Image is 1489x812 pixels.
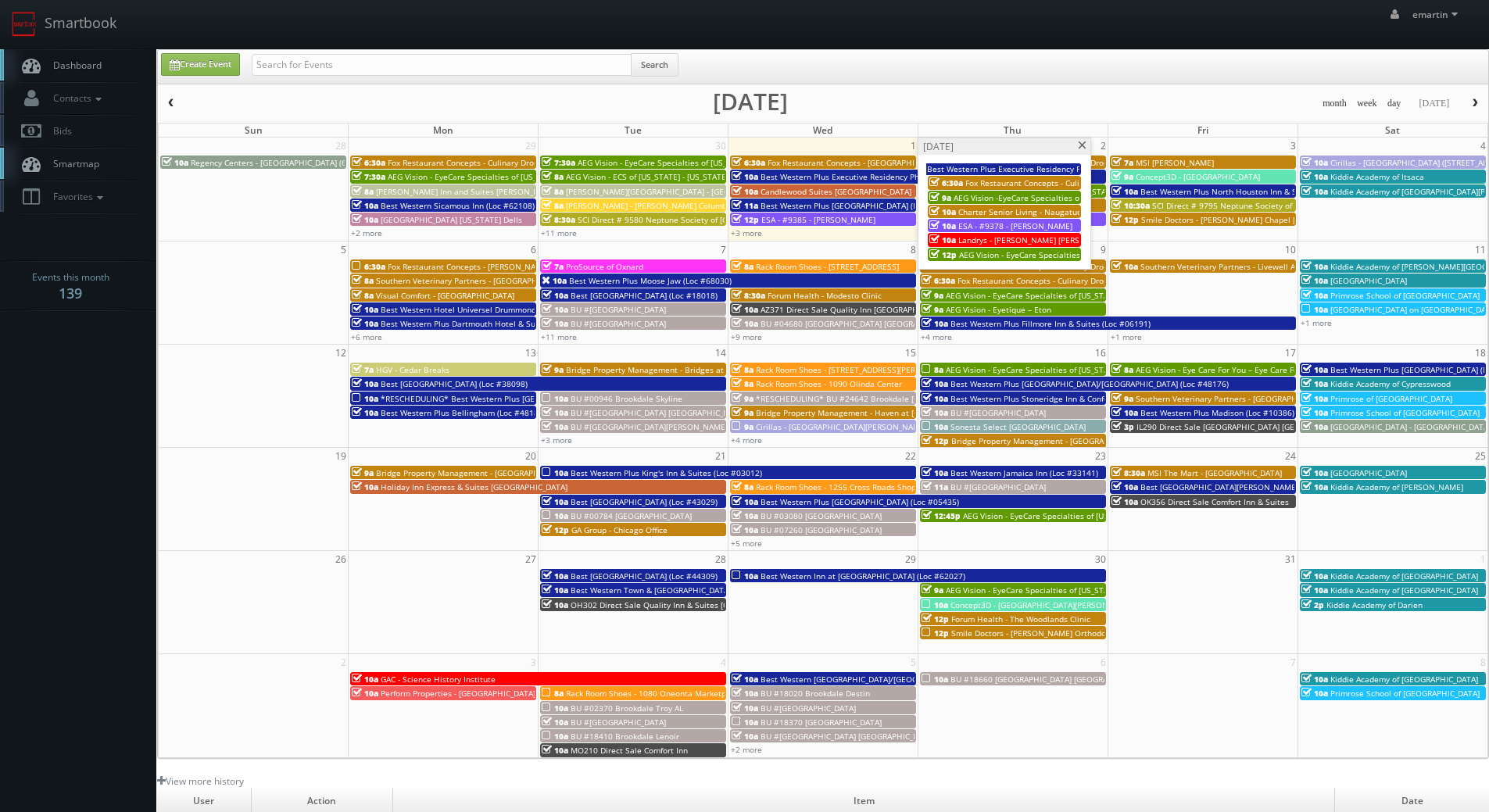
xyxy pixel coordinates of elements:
button: week [1351,94,1383,113]
span: Smile Doctors - [PERSON_NAME] Orthodontic Portage - [GEOGRAPHIC_DATA] [951,628,1236,639]
span: 10a [1301,421,1328,432]
span: Best [GEOGRAPHIC_DATA][PERSON_NAME] (Loc #32091) [1140,481,1349,492]
span: 10a [542,571,568,581]
span: BU #00946 Brookdale Skyline [571,393,682,404]
span: Smartmap [45,157,99,170]
span: 10:30a [1111,200,1150,211]
span: Contacts [45,91,106,105]
span: Rack Room Shoes - 1080 Oneonta Marketplace [566,688,742,699]
span: Visual Comfort - [GEOGRAPHIC_DATA] [376,290,514,301]
span: Kiddie Academy of [GEOGRAPHIC_DATA] [1330,674,1478,685]
span: 10a [542,745,568,756]
span: 10a [542,290,568,301]
span: 6:30a [352,157,385,168]
span: 10a [922,467,948,478]
span: AEG Vision - EyeCare Specialties of [US_STATE] – Primary EyeCare ([GEOGRAPHIC_DATA]) [959,249,1287,260]
span: 10a [732,571,758,581]
span: Best Western Plus Moose Jaw (Loc #68030) [569,275,732,286]
span: BU #02370 Brookdale Troy AL [571,703,683,714]
span: [PERSON_NAME] Inn and Suites [PERSON_NAME] [376,186,558,197]
span: BU #[GEOGRAPHIC_DATA] [GEOGRAPHIC_DATA] [571,407,745,418]
span: Regency Centers - [GEOGRAPHIC_DATA] (63020) [191,157,367,168]
span: Thu [1004,123,1022,137]
span: Best Western Plus Fillmore Inn & Suites (Loc #06191) [950,318,1151,329]
span: 12p [542,524,569,535]
span: 10a [1301,674,1328,685]
span: Best Western Plus [GEOGRAPHIC_DATA] (Loc #05435) [761,496,959,507]
span: 10a [922,393,948,404]
button: [DATE] [1413,94,1455,113]
span: 9 [1099,241,1108,258]
span: SCI Direct # 9580 Neptune Society of [GEOGRAPHIC_DATA] [578,214,796,225]
a: View more history [157,774,244,788]
span: 8a [1111,364,1133,375]
span: 10a [542,275,567,286]
span: Favorites [45,190,107,203]
span: 12p [929,249,957,260]
span: 10a [1301,364,1328,375]
span: AEG Vision - EyeCare Specialties of [US_STATE] – [PERSON_NAME] Eye Clinic [578,157,861,168]
span: Best Western Inn at [GEOGRAPHIC_DATA] (Loc #62027) [761,571,965,581]
span: Perform Properties - [GEOGRAPHIC_DATA] [381,688,535,699]
span: Candlewood Suites [GEOGRAPHIC_DATA] [GEOGRAPHIC_DATA] [761,186,990,197]
span: Rack Room Shoes - 1255 Cross Roads Shopping Center [756,481,960,492]
span: BU #07260 [GEOGRAPHIC_DATA] [761,524,882,535]
span: ESA - #9378 - [PERSON_NAME] [958,220,1072,231]
span: [GEOGRAPHIC_DATA] [1330,467,1407,478]
span: Rack Room Shoes - [STREET_ADDRESS] [756,261,899,272]
span: Concept3D - [GEOGRAPHIC_DATA][PERSON_NAME] [950,599,1136,610]
span: BU #[GEOGRAPHIC_DATA] [571,318,666,329]
span: 10a [542,407,568,418]
span: Wed [813,123,832,137]
span: Cirillas - [GEOGRAPHIC_DATA][PERSON_NAME] ([STREET_ADDRESS]) [756,421,1004,432]
span: 12:45p [922,510,961,521]
span: 10a [542,467,568,478]
span: 12p [922,435,949,446]
span: 12p [732,214,759,225]
span: 11a [922,481,948,492]
span: 10a [732,731,758,742]
span: 10a [929,220,956,231]
span: Best Western Plus [GEOGRAPHIC_DATA] (Loc #35038) [761,200,959,211]
span: 10a [1301,467,1328,478]
span: 8:30a [542,214,575,225]
span: GA Group - Chicago Office [571,524,668,535]
span: Best Western Jamaica Inn (Loc #33141) [950,467,1098,478]
span: Best Western Plus Executive Residency Phoenix [GEOGRAPHIC_DATA] (Loc #03167) [927,163,1236,174]
span: 8a [732,378,753,389]
span: 8a [352,186,374,197]
span: 10a [542,510,568,521]
span: Fox Restaurant Concepts - Culinary Dropout - Tempe [957,275,1154,286]
span: Bridge Property Management - [GEOGRAPHIC_DATA] at [GEOGRAPHIC_DATA] [376,467,660,478]
a: +1 more [1111,331,1142,342]
span: 30 [714,138,728,154]
span: 10a [732,717,758,728]
span: 9a [732,393,753,404]
span: AZ371 Direct Sale Quality Inn [GEOGRAPHIC_DATA] [761,304,950,315]
span: 10a [1301,585,1328,596]
span: BU #[GEOGRAPHIC_DATA] [950,407,1046,418]
span: BU #04680 [GEOGRAPHIC_DATA] [GEOGRAPHIC_DATA] [761,318,961,329]
span: 10a [1111,407,1138,418]
span: Best Western Sicamous Inn (Loc #62108) [381,200,535,211]
span: BU #[GEOGRAPHIC_DATA] [GEOGRAPHIC_DATA] [761,731,935,742]
span: Charter Senior Living - Naugatuck [958,206,1085,217]
span: 10a [1301,275,1328,286]
a: +4 more [731,435,762,445]
span: 10a [732,304,758,315]
span: [DATE] [923,140,954,153]
span: 8:30a [732,290,765,301]
span: 9a [1111,393,1133,404]
span: BU #18020 Brookdale Destin [761,688,870,699]
span: 10a [542,496,568,507]
span: 10a [352,304,378,315]
span: 10a [732,524,758,535]
span: BU #[GEOGRAPHIC_DATA] [761,703,856,714]
span: 10a [1301,186,1328,197]
span: BU #[GEOGRAPHIC_DATA][PERSON_NAME] [571,421,728,432]
span: Primrose School of [GEOGRAPHIC_DATA] [1330,290,1480,301]
span: Best Western Plus Executive Residency Phoenix [GEOGRAPHIC_DATA] (Loc #03167) [761,171,1069,182]
span: Tue [625,123,642,137]
span: 9a [922,585,943,596]
span: AEG Vision - EyeCare Specialties of [US_STATE] – [PERSON_NAME] & Associates [963,510,1258,521]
